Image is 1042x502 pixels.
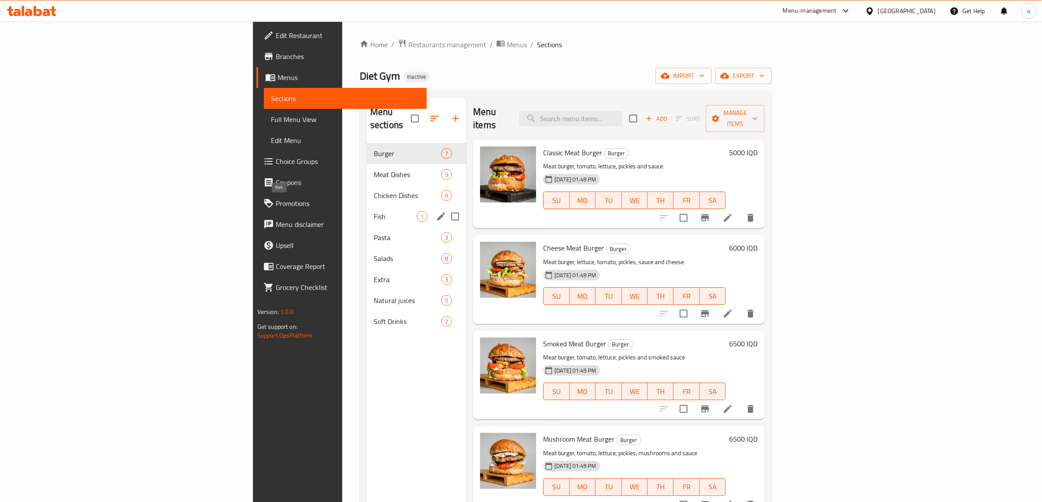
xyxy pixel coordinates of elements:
a: Branches [256,46,427,67]
button: TH [648,383,674,400]
span: SA [703,481,722,493]
span: Select to update [674,209,693,227]
button: TU [596,192,621,209]
span: Select all sections [406,109,424,128]
span: Add [645,114,668,124]
button: Add [642,112,670,125]
span: Extra [374,274,441,285]
nav: Menu sections [367,139,466,335]
span: Soft Drinks [374,316,441,327]
span: Coverage Report [276,261,420,272]
a: Choice Groups [256,151,427,172]
span: Sections [537,39,562,50]
span: Select section [624,109,642,128]
span: Burger [604,148,628,158]
span: Salads [374,253,441,264]
a: Upsell [256,235,427,256]
button: SA [700,192,726,209]
span: Sections [271,93,420,104]
img: Mushroom Meat Burger [480,433,536,489]
button: WE [622,383,648,400]
h6: 6500 IQD [729,433,758,445]
span: Menu disclaimer [276,219,420,230]
input: search [519,111,622,126]
span: Select section first [670,112,706,125]
span: Promotions [276,198,420,209]
span: Pasta [374,232,441,243]
a: Support.OpsPlatform [257,330,313,341]
a: Edit Menu [264,130,427,151]
div: Natural juices [374,295,441,306]
div: items [441,253,452,264]
span: SA [703,194,722,207]
span: Get support on: [257,321,298,332]
span: Version: [257,306,279,317]
span: TH [651,385,670,398]
h2: Menu items [473,105,509,132]
a: Full Menu View [264,109,427,130]
a: Coverage Report [256,256,427,277]
button: MO [570,192,596,209]
span: TU [599,481,618,493]
span: 3 [442,234,452,242]
button: FR [674,383,699,400]
span: MO [573,290,592,303]
span: Fish [374,211,417,222]
span: SU [547,385,566,398]
span: [DATE] 01:49 PM [551,462,600,470]
div: items [441,316,452,327]
span: Manage items [713,108,758,129]
span: 7 [442,150,452,158]
button: TU [596,478,621,496]
div: items [441,148,452,159]
p: Meat burger, tomato, lettuce, pickles and smoked sauce [543,352,726,363]
button: Branch-specific-item [695,303,716,324]
a: Promotions [256,193,427,214]
span: TU [599,385,618,398]
button: WE [622,192,648,209]
button: edit [435,210,448,223]
span: Smoked Meat Burger [543,337,606,350]
div: Meat Dishes [374,169,441,180]
a: Restaurants management [398,39,486,50]
div: Extra3 [367,269,466,290]
button: Branch-specific-item [695,207,716,228]
span: Chicken Dishes [374,190,441,201]
div: Pasta3 [367,227,466,248]
div: Burger [616,435,641,445]
button: SU [543,383,569,400]
span: [DATE] 01:49 PM [551,175,600,184]
span: [DATE] 01:49 PM [551,366,600,375]
button: import [656,68,712,84]
span: TU [599,290,618,303]
button: WE [622,287,648,305]
button: WE [622,478,648,496]
button: FR [674,287,699,305]
span: Cheese Meat Burger [543,241,604,254]
span: FR [677,194,696,207]
button: SA [700,287,726,305]
span: TU [599,194,618,207]
img: Cheese Meat Burger [480,242,536,298]
li: / [490,39,493,50]
span: 5 [442,171,452,179]
button: SU [543,287,569,305]
div: Fish1edit [367,206,466,227]
button: TU [596,287,621,305]
div: items [441,274,452,285]
button: TU [596,383,621,400]
span: [DATE] 01:49 PM [551,271,600,279]
p: Meat burger, tomato, lettuce, pickles, mushrooms and sauce [543,448,726,459]
span: Mushroom Meat Burger [543,432,614,446]
span: Select to update [674,400,693,418]
span: MO [573,194,592,207]
button: TH [648,478,674,496]
span: TH [651,290,670,303]
span: Grocery Checklist [276,282,420,293]
span: Upsell [276,240,420,251]
span: SA [703,385,722,398]
span: Burger [606,244,630,254]
div: Natural juices5 [367,290,466,311]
